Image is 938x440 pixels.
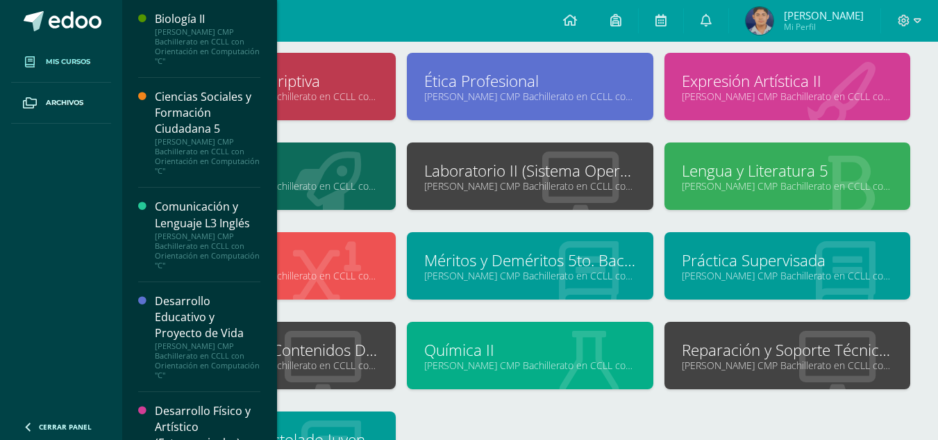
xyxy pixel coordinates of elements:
a: Expresión Artística II [682,70,893,92]
div: Comunicación y Lenguaje L3 Inglés [155,199,260,231]
div: Biología II [155,11,260,27]
a: Biología II[PERSON_NAME] CMP Bachillerato en CCLL con Orientación en Computación "C" [155,11,260,66]
a: [PERSON_NAME] CMP Bachillerato en CCLL con Orientación en Computación "C" [682,269,893,282]
a: Ética Profesional [424,70,635,92]
a: [PERSON_NAME] CMP Bachillerato en CCLL con Orientación en Computación "C" [424,90,635,103]
a: [PERSON_NAME] CMP Bachillerato en CCLL con Orientación en Computación "C" [424,269,635,282]
a: [PERSON_NAME] CMP Bachillerato en CCLL con Orientación en Computación "C" [682,90,893,103]
div: [PERSON_NAME] CMP Bachillerato en CCLL con Orientación en Computación "C" [155,27,260,66]
div: [PERSON_NAME] CMP Bachillerato en CCLL con Orientación en Computación "C" [155,341,260,380]
a: Méritos y Deméritos 5to. Bach. en CCLL. "C" [424,250,635,271]
span: Cerrar panel [39,422,92,432]
a: Práctica Supervisada [682,250,893,271]
a: Reparación y Soporte Técnico CISCO [682,339,893,361]
a: Comunicación y Lenguaje L3 Inglés[PERSON_NAME] CMP Bachillerato en CCLL con Orientación en Comput... [155,199,260,270]
span: Mi Perfil [784,21,864,33]
div: [PERSON_NAME] CMP Bachillerato en CCLL con Orientación en Computación "C" [155,231,260,270]
a: Química II [424,339,635,361]
span: Archivos [46,97,83,108]
a: [PERSON_NAME] CMP Bachillerato en CCLL con Orientación en Computación "C" [424,179,635,193]
a: [PERSON_NAME] CMP Bachillerato en CCLL con Orientación en Computación "C" [682,359,893,372]
a: [PERSON_NAME] CMP Bachillerato en CCLL con Orientación en Computación "C" [682,179,893,193]
span: [PERSON_NAME] [784,8,864,22]
a: Mis cursos [11,42,111,83]
div: Desarrollo Educativo y Proyecto de Vida [155,293,260,341]
a: Desarrollo Educativo y Proyecto de Vida[PERSON_NAME] CMP Bachillerato en CCLL con Orientación en ... [155,293,260,380]
span: Mis cursos [46,56,90,67]
a: Laboratorio II (Sistema Operativo Macintoch) [424,160,635,181]
div: Ciencias Sociales y Formación Ciudadana 5 [155,89,260,137]
a: Lengua y Literatura 5 [682,160,893,181]
a: Ciencias Sociales y Formación Ciudadana 5[PERSON_NAME] CMP Bachillerato en CCLL con Orientación e... [155,89,260,176]
a: [PERSON_NAME] CMP Bachillerato en CCLL con Orientación en Computación "C" [424,359,635,372]
img: 04ad1a66cd7e658e3e15769894bcf075.png [746,7,773,35]
div: [PERSON_NAME] CMP Bachillerato en CCLL con Orientación en Computación "C" [155,137,260,176]
a: Archivos [11,83,111,124]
